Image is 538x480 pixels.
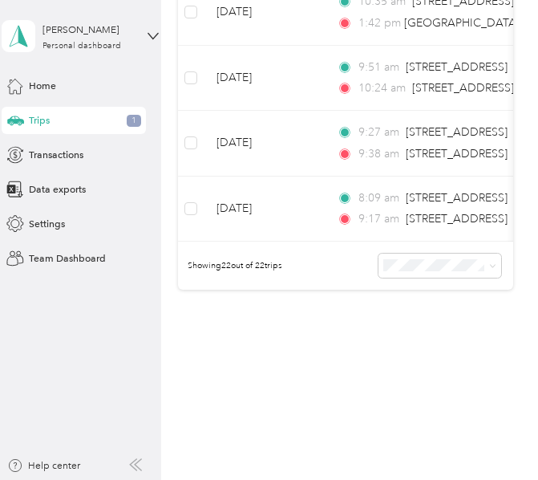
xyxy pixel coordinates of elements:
[406,191,508,205] span: [STREET_ADDRESS]
[204,177,324,242] td: [DATE]
[29,251,106,266] span: Team Dashboard
[358,210,399,228] span: 9:17 am
[412,81,514,95] span: [STREET_ADDRESS]
[358,189,399,207] span: 8:09 am
[406,212,508,226] span: [STREET_ADDRESS]
[7,458,80,473] button: Help center
[127,115,141,127] span: 1
[358,124,399,141] span: 9:27 am
[358,145,399,163] span: 9:38 am
[42,42,121,51] div: Personal dashboard
[178,260,282,272] span: Showing 22 out of 22 trips
[42,22,143,37] div: [PERSON_NAME]
[358,14,398,32] span: 1:42 pm
[204,46,324,112] td: [DATE]
[29,79,56,93] span: Home
[406,125,508,139] span: [STREET_ADDRESS]
[358,59,399,76] span: 9:51 am
[406,147,508,161] span: [STREET_ADDRESS]
[29,182,86,197] span: Data exports
[29,113,50,128] span: Trips
[204,111,324,177] td: [DATE]
[406,60,508,74] span: [STREET_ADDRESS]
[448,390,538,480] iframe: Everlance-gr Chat Button Frame
[29,217,65,231] span: Settings
[29,148,83,162] span: Transactions
[358,79,406,97] span: 10:24 am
